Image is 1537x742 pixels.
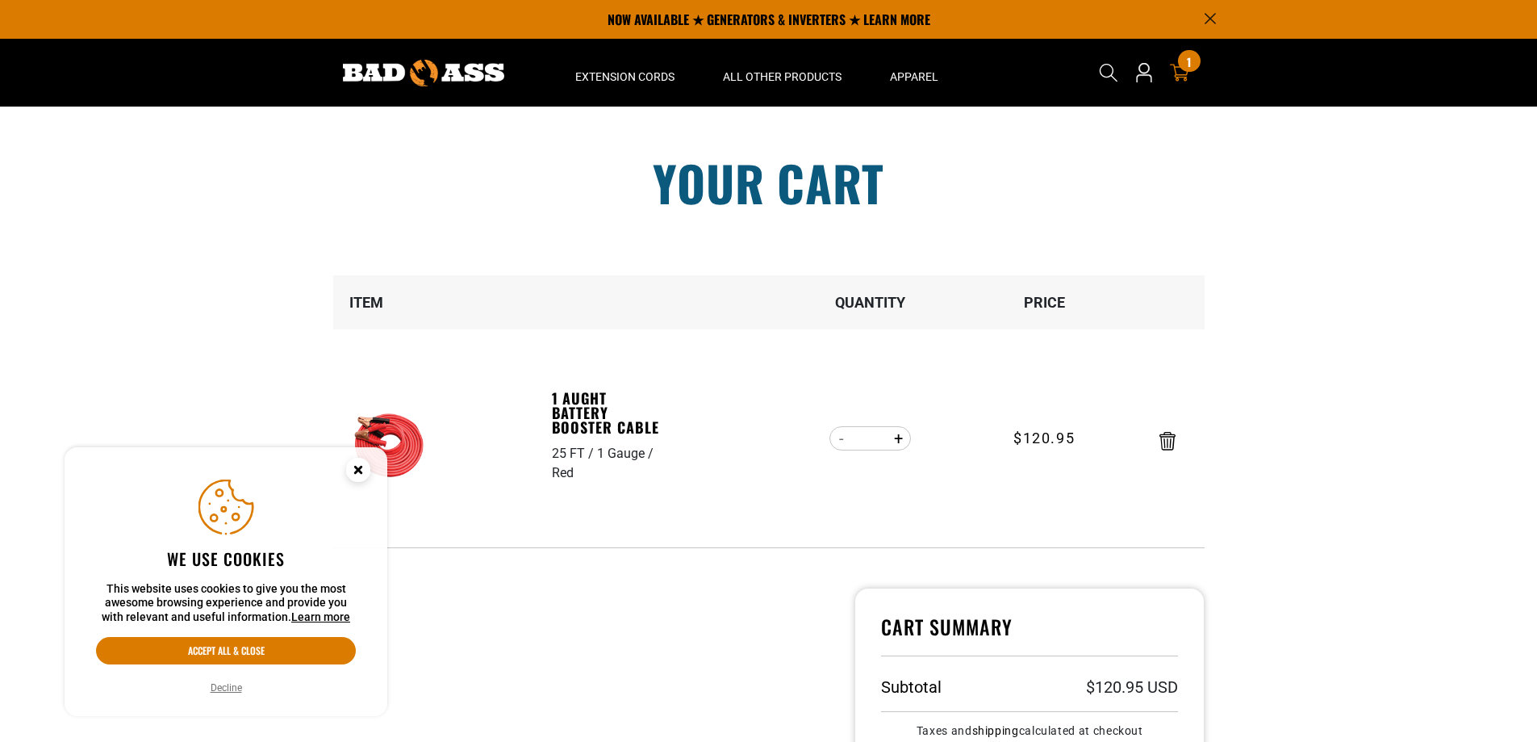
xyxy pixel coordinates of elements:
aside: Cookie Consent [65,447,387,717]
th: Quantity [783,275,957,329]
div: 25 FT [552,444,597,463]
h4: Cart Summary [881,614,1179,656]
div: Red [552,463,574,483]
a: Remove 1 Aught Battery Booster Cable - 25 FT / 1 Gauge / Red [1159,435,1176,446]
h2: We use cookies [96,548,356,569]
summary: Search [1096,60,1121,86]
button: Decline [206,680,247,696]
p: $120.95 USD [1086,679,1178,695]
a: shipping [972,724,1019,737]
h1: Your cart [321,158,1217,207]
span: Apparel [890,69,938,84]
span: Extension Cords [575,69,675,84]
th: Item [333,275,551,329]
img: features [340,394,441,496]
span: 1 [1187,56,1191,68]
span: $120.95 [1013,427,1075,449]
p: This website uses cookies to give you the most awesome browsing experience and provide you with r... [96,582,356,625]
th: Price [957,275,1131,329]
summary: Extension Cords [551,39,699,107]
summary: All Other Products [699,39,866,107]
img: Bad Ass Extension Cords [343,60,504,86]
h3: Subtotal [881,679,942,695]
input: Quantity for 1 Aught Battery Booster Cable [854,425,886,452]
small: Taxes and calculated at checkout [881,725,1179,736]
a: 1 Aught Battery Booster Cable [552,391,663,434]
summary: Apparel [866,39,963,107]
div: 1 Gauge [597,444,657,463]
button: Accept all & close [96,637,356,664]
a: Learn more [291,610,350,623]
span: All Other Products [723,69,842,84]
